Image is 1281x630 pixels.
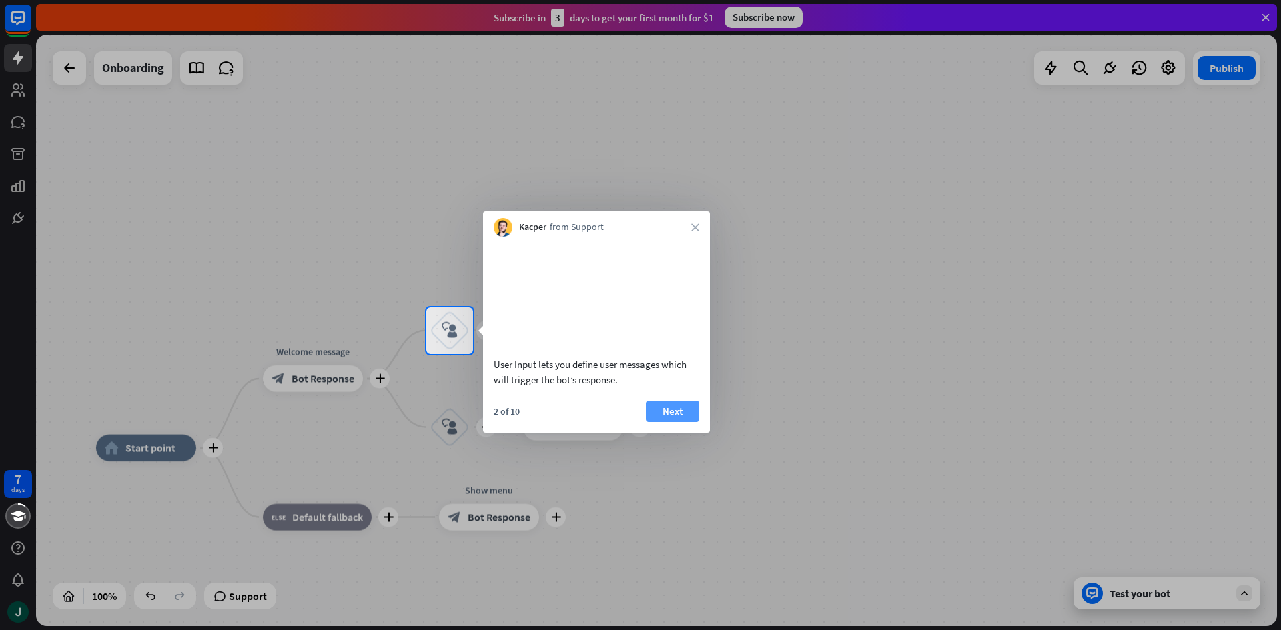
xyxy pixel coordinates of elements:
[519,221,546,234] span: Kacper
[11,5,51,45] button: Open LiveChat chat widget
[550,221,604,234] span: from Support
[646,401,699,422] button: Next
[494,357,699,387] div: User Input lets you define user messages which will trigger the bot’s response.
[442,323,458,339] i: block_user_input
[494,405,520,417] div: 2 of 10
[691,223,699,231] i: close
